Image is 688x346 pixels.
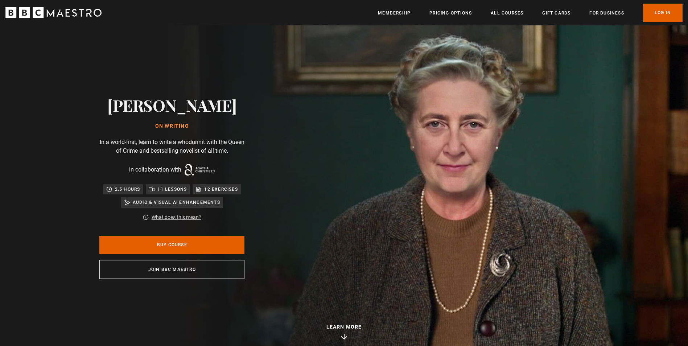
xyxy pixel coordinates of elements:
[542,9,570,17] a: Gift Cards
[5,7,102,18] svg: BBC Maestro
[643,4,683,22] a: Log In
[491,9,523,17] a: All Courses
[378,4,683,22] nav: Primary
[326,323,362,331] p: Learn more
[152,214,201,221] a: What does this mean?
[378,9,411,17] a: Membership
[107,96,237,114] h2: [PERSON_NAME]
[133,199,220,206] p: Audio & visual AI enhancements
[99,260,244,279] a: Join BBC Maestro
[129,165,181,174] p: in collaboration with
[157,186,187,193] p: 11 lessons
[107,123,237,129] h1: On writing
[204,186,238,193] p: 12 exercises
[589,9,624,17] a: For business
[99,138,244,155] p: In a world-first, learn to write a whodunnit with the Queen of Crime and bestselling novelist of ...
[99,236,244,254] a: Buy Course
[115,186,140,193] p: 2.5 hours
[429,9,472,17] a: Pricing Options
